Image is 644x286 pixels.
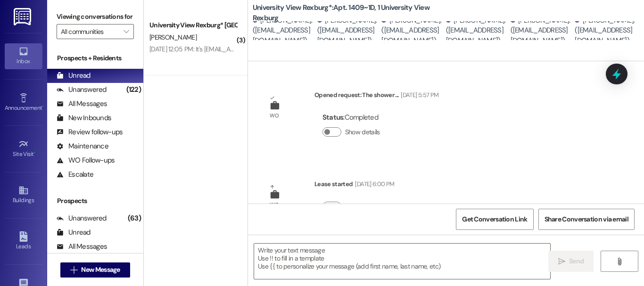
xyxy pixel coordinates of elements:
[47,53,143,63] div: Prospects + Residents
[57,127,123,137] div: Review follow-ups
[124,28,129,35] i: 
[125,211,143,226] div: (63)
[57,213,107,223] div: Unanswered
[47,196,143,206] div: Prospects
[57,9,134,24] label: Viewing conversations for
[34,149,35,156] span: •
[569,256,584,266] span: Send
[60,262,130,278] button: New Message
[345,202,380,212] label: Show details
[558,258,565,265] i: 
[353,179,394,189] div: [DATE] 6:00 PM
[5,229,42,254] a: Leads
[253,3,441,23] b: University View Rexburg*: Apt. 1409~1D, 1 University View Rexburg
[57,242,107,252] div: All Messages
[456,209,533,230] button: Get Conversation Link
[314,179,394,192] div: Lease started
[149,33,197,41] span: [PERSON_NAME]
[381,16,444,46] div: [PERSON_NAME]. ([EMAIL_ADDRESS][DOMAIN_NAME])
[398,90,438,100] div: [DATE] 5:57 PM
[149,45,302,53] div: [DATE] 12:05 PM: It's [EMAIL_ADDRESS][DOMAIN_NAME]
[5,43,42,69] a: Inbox
[511,16,573,46] div: [PERSON_NAME]. ([EMAIL_ADDRESS][DOMAIN_NAME])
[42,103,43,110] span: •
[548,251,594,272] button: Send
[345,127,380,137] label: Show details
[57,71,91,81] div: Unread
[61,24,119,39] input: All communities
[14,8,33,25] img: ResiDesk Logo
[446,16,508,46] div: [PERSON_NAME]. ([EMAIL_ADDRESS][DOMAIN_NAME])
[57,99,107,109] div: All Messages
[57,113,111,123] div: New Inbounds
[5,182,42,208] a: Buildings
[149,20,237,30] div: University View Rexburg* [GEOGRAPHIC_DATA]
[253,16,315,46] div: [PERSON_NAME]. ([EMAIL_ADDRESS][DOMAIN_NAME])
[538,209,635,230] button: Share Conversation via email
[322,110,384,125] div: : Completed
[57,141,108,151] div: Maintenance
[462,214,527,224] span: Get Conversation Link
[322,113,344,122] b: Status
[314,90,438,103] div: Opened request: The shower ...
[270,200,279,210] div: WO
[70,266,77,274] i: 
[5,136,42,162] a: Site Visit •
[616,258,623,265] i: 
[57,170,93,180] div: Escalate
[57,228,91,237] div: Unread
[57,85,107,95] div: Unanswered
[270,111,279,121] div: WO
[575,16,637,46] div: [PERSON_NAME]. ([EMAIL_ADDRESS][DOMAIN_NAME])
[317,16,380,46] div: [PERSON_NAME]. ([EMAIL_ADDRESS][DOMAIN_NAME])
[81,265,120,275] span: New Message
[124,82,143,97] div: (122)
[57,155,115,165] div: WO Follow-ups
[545,214,628,224] span: Share Conversation via email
